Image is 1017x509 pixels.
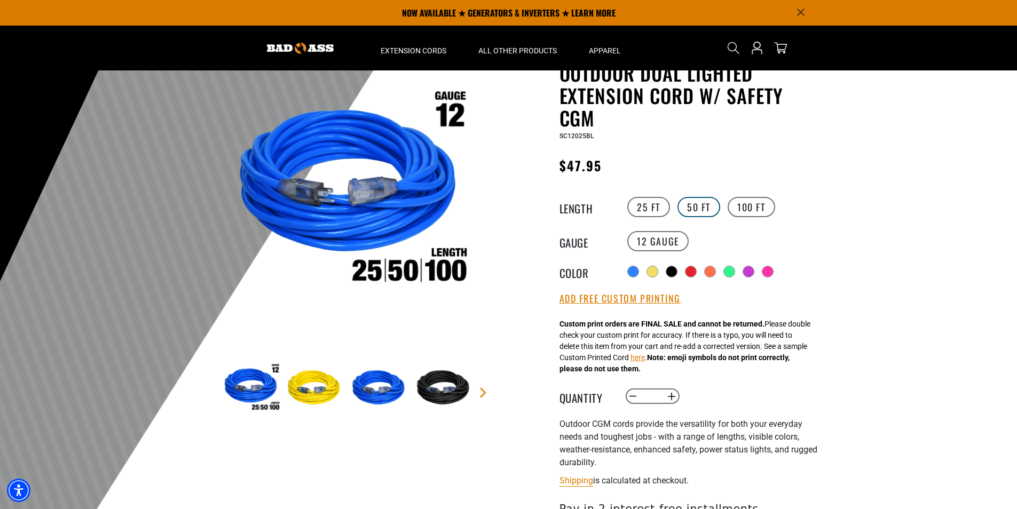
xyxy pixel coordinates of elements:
[559,473,821,488] div: is calculated at checkout.
[381,46,446,55] span: Extension Cords
[725,39,742,57] summary: Search
[559,320,764,328] strong: Custom print orders are FINAL SALE and cannot be returned.
[728,197,775,217] label: 100 FT
[589,46,621,55] span: Apparel
[748,26,766,70] a: Open this option
[559,62,821,129] h1: Outdoor Dual Lighted Extension Cord w/ Safety CGM
[559,156,602,175] span: $47.95
[559,293,681,305] button: Add Free Custom Printing
[462,26,573,70] summary: All Other Products
[349,357,411,419] img: Blue
[267,43,334,54] img: Bad Ass Extension Cords
[559,265,613,279] legend: Color
[478,46,557,55] span: All Other Products
[677,197,720,217] label: 50 FT
[478,387,488,398] a: Next
[559,132,594,140] span: SC12025BL
[559,419,817,467] span: Outdoor CGM cords provide the versatility for both your everyday needs and toughest jobs - with a...
[365,26,462,70] summary: Extension Cords
[559,389,613,403] label: Quantity
[7,479,30,502] div: Accessibility Menu
[573,26,637,70] summary: Apparel
[627,197,670,217] label: 25 FT
[627,231,689,251] label: 12 Gauge
[559,475,593,486] a: Shipping
[285,357,346,419] img: Yellow
[559,200,613,214] legend: Length
[772,42,789,54] a: cart
[559,234,613,248] legend: Gauge
[559,353,790,373] strong: Note: emoji symbols do not print correctly, please do not use them.
[559,319,810,375] div: Please double check your custom print for accuracy. If there is a typo, you will need to delete t...
[630,352,645,363] button: here
[414,357,476,419] img: Black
